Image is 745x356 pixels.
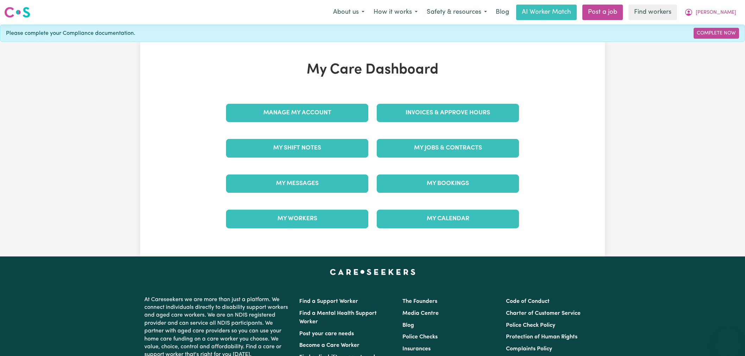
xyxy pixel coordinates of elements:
a: Become a Care Worker [299,343,359,348]
a: Complete Now [694,28,739,39]
a: Find workers [628,5,677,20]
a: Careseekers logo [4,4,30,20]
a: My Messages [226,174,368,193]
a: Media Centre [402,311,439,316]
img: Careseekers logo [4,6,30,19]
a: Post your care needs [299,331,354,337]
iframe: Button to launch messaging window [717,328,739,350]
a: Insurances [402,346,431,352]
a: Code of Conduct [506,299,550,304]
a: Find a Support Worker [299,299,358,304]
a: Find a Mental Health Support Worker [299,311,377,325]
button: Safety & resources [422,5,492,20]
a: Charter of Customer Service [506,311,581,316]
button: My Account [680,5,741,20]
a: AI Worker Match [516,5,577,20]
a: My Calendar [377,210,519,228]
a: My Shift Notes [226,139,368,157]
h1: My Care Dashboard [222,62,523,78]
a: Manage My Account [226,104,368,122]
a: Post a job [582,5,623,20]
a: Protection of Human Rights [506,334,577,340]
a: My Jobs & Contracts [377,139,519,157]
a: The Founders [402,299,437,304]
a: Police Check Policy [506,323,555,328]
button: How it works [369,5,422,20]
a: Blog [402,323,414,328]
span: [PERSON_NAME] [696,9,736,17]
a: My Workers [226,210,368,228]
a: Complaints Policy [506,346,552,352]
button: About us [328,5,369,20]
span: Please complete your Compliance documentation. [6,29,135,38]
a: Invoices & Approve Hours [377,104,519,122]
a: Police Checks [402,334,438,340]
a: Blog [492,5,513,20]
a: Careseekers home page [330,269,415,275]
a: My Bookings [377,174,519,193]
